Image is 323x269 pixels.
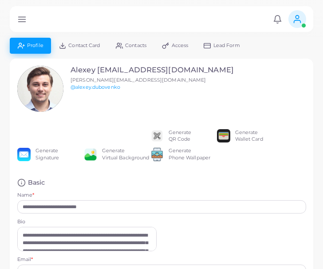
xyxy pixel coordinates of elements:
[17,148,31,161] img: email.png
[17,218,157,225] label: Bio
[71,84,120,90] a: @alexey.dubovenko
[35,147,59,162] div: Generate Signature
[169,147,211,162] div: Generate Phone Wallpaper
[71,77,206,83] span: [PERSON_NAME][EMAIL_ADDRESS][DOMAIN_NAME]
[17,192,35,199] label: Name
[27,43,43,48] span: Profile
[150,129,164,142] img: qr2.png
[102,147,150,162] div: Generate Virtual Background
[150,148,164,161] img: 522fc3d1c3555ff804a1a379a540d0107ed87845162a92721bf5e2ebbcc3ae6c.png
[172,43,189,48] span: Access
[169,129,192,143] div: Generate QR Code
[213,43,240,48] span: Lead Form
[84,148,97,161] img: e64e04433dee680bcc62d3a6779a8f701ecaf3be228fb80ea91b313d80e16e10.png
[17,256,33,263] label: Email
[28,178,45,187] h4: Basic
[68,43,100,48] span: Contact Card
[217,129,230,142] img: apple-wallet.png
[125,43,146,48] span: Contacts
[235,129,263,143] div: Generate Wallet Card
[71,66,234,75] h3: Alexey [EMAIL_ADDRESS][DOMAIN_NAME]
